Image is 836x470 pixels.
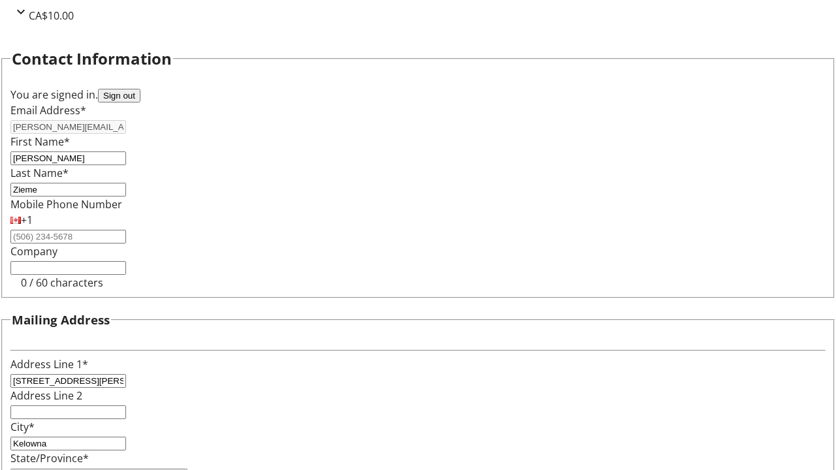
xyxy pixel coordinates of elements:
label: First Name* [10,134,70,149]
input: Address [10,374,126,388]
label: Address Line 1* [10,357,88,371]
tr-character-limit: 0 / 60 characters [21,275,103,290]
label: State/Province* [10,451,89,465]
button: Sign out [98,89,140,102]
h2: Contact Information [12,47,172,70]
label: Mobile Phone Number [10,197,122,211]
input: City [10,437,126,450]
input: (506) 234-5678 [10,230,126,243]
label: Last Name* [10,166,69,180]
h3: Mailing Address [12,311,110,329]
span: CA$10.00 [29,8,74,23]
div: You are signed in. [10,87,826,102]
label: Email Address* [10,103,86,117]
label: City* [10,420,35,434]
label: Address Line 2 [10,388,82,403]
label: Company [10,244,57,258]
